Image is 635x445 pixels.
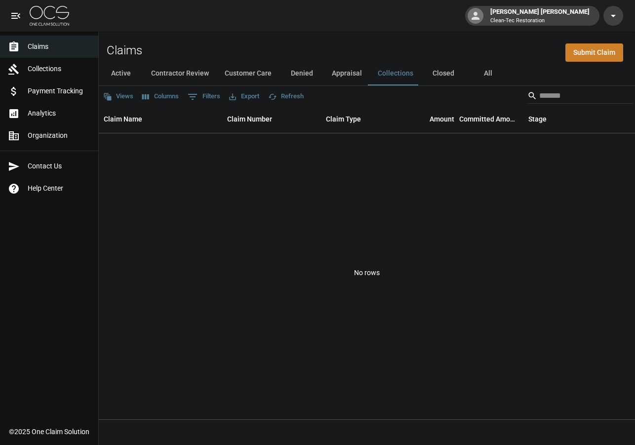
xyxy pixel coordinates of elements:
button: open drawer [6,6,26,26]
button: Active [99,62,143,85]
button: Closed [421,62,466,85]
div: dynamic tabs [99,62,635,85]
button: Views [101,89,136,104]
span: Organization [28,130,90,141]
span: Analytics [28,108,90,119]
div: Claim Name [99,105,222,133]
button: Select columns [140,89,181,104]
div: Claim Number [227,105,272,133]
button: Denied [279,62,324,85]
h2: Claims [107,43,142,58]
span: Payment Tracking [28,86,90,96]
div: Claim Type [326,105,361,133]
div: Committed Amount [459,105,518,133]
div: Amount [430,105,454,133]
span: Contact Us [28,161,90,171]
button: Collections [370,62,421,85]
div: Amount [395,105,459,133]
div: Search [527,88,633,106]
button: All [466,62,510,85]
button: Refresh [266,89,306,104]
div: No rows [99,133,635,412]
div: [PERSON_NAME] [PERSON_NAME] [486,7,594,25]
span: Collections [28,64,90,74]
span: Help Center [28,183,90,194]
button: Customer Care [217,62,279,85]
div: Claim Type [321,105,395,133]
span: Claims [28,41,90,52]
img: ocs-logo-white-transparent.png [30,6,69,26]
button: Contractor Review [143,62,217,85]
button: Export [227,89,262,104]
div: © 2025 One Claim Solution [9,427,89,437]
a: Submit Claim [565,43,623,62]
div: Stage [528,105,547,133]
div: Claim Number [222,105,321,133]
p: Clean-Tec Restoration [490,17,590,25]
button: Show filters [185,89,223,105]
div: Committed Amount [459,105,523,133]
button: Appraisal [324,62,370,85]
div: Claim Name [104,105,142,133]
